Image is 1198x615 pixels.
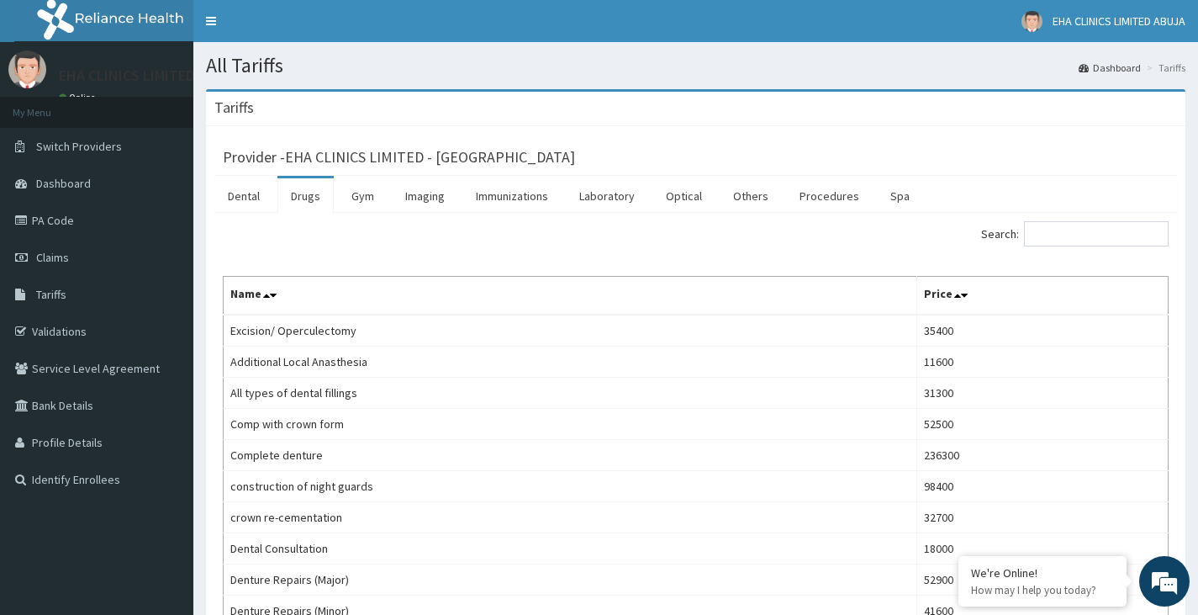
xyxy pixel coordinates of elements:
a: Procedures [786,178,873,214]
li: Tariffs [1143,61,1185,75]
td: 236300 [917,440,1169,471]
th: Price [917,277,1169,315]
td: Denture Repairs (Major) [224,565,917,596]
span: Switch Providers [36,139,122,154]
h3: Provider - EHA CLINICS LIMITED - [GEOGRAPHIC_DATA] [223,150,575,165]
td: 11600 [917,347,1169,378]
th: Name [224,277,917,315]
td: Comp with crown form [224,409,917,440]
a: Dashboard [1079,61,1141,75]
img: User Image [1021,11,1042,32]
td: 32700 [917,502,1169,533]
td: Additional Local Anasthesia [224,347,917,378]
a: Online [59,92,99,103]
td: 98400 [917,471,1169,502]
td: construction of night guards [224,471,917,502]
img: User Image [8,50,46,88]
td: Dental Consultation [224,533,917,565]
a: Spa [877,178,923,214]
p: EHA CLINICS LIMITED ABUJA [59,68,240,83]
a: Imaging [392,178,458,214]
div: We're Online! [971,565,1114,581]
a: Laboratory [566,178,648,214]
span: Tariffs [36,287,66,302]
span: Dashboard [36,176,91,191]
td: 18000 [917,533,1169,565]
td: 35400 [917,315,1169,347]
td: 31300 [917,378,1169,409]
td: crown re-cementation [224,502,917,533]
td: Complete denture [224,440,917,471]
a: Drugs [277,178,334,214]
td: 52500 [917,409,1169,440]
a: Immunizations [462,178,562,214]
label: Search: [981,221,1169,247]
a: Others [720,178,782,214]
td: 52900 [917,565,1169,596]
td: Excision/ Operculectomy [224,315,917,347]
a: Optical [652,178,715,214]
td: All types of dental fillings [224,378,917,409]
h3: Tariffs [214,100,254,115]
p: How may I help you today? [971,583,1114,597]
input: Search: [1024,221,1169,247]
span: EHA CLINICS LIMITED ABUJA [1053,13,1185,29]
a: Gym [338,178,388,214]
a: Dental [214,178,273,214]
span: Claims [36,250,69,265]
h1: All Tariffs [206,55,1185,77]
